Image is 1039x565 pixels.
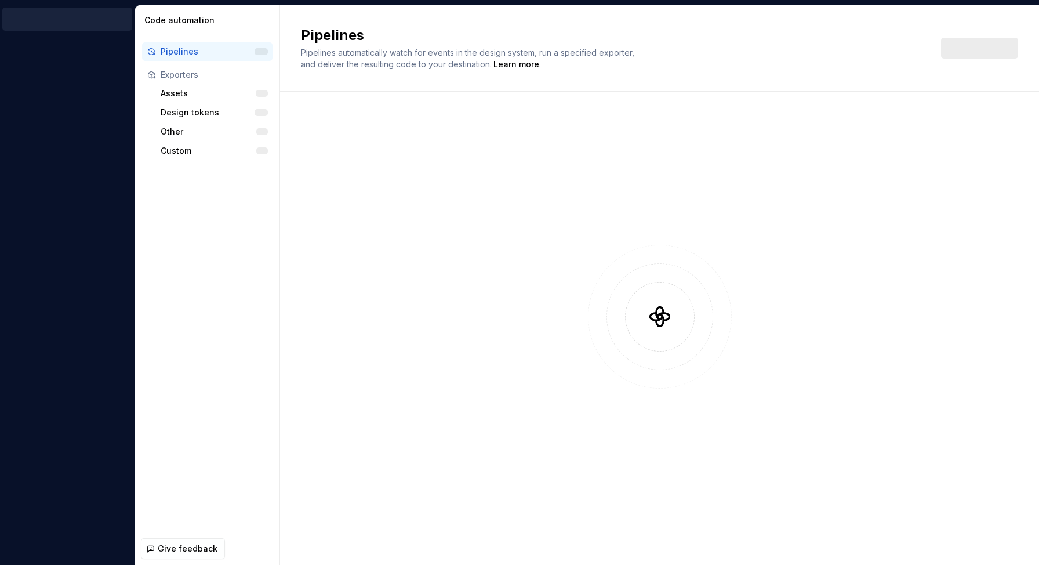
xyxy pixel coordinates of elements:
span: Give feedback [158,543,217,555]
button: Pipelines [142,42,273,61]
a: Learn more [493,59,539,70]
div: Exporters [161,69,268,81]
div: Pipelines [161,46,255,57]
button: Assets [156,84,273,103]
button: Design tokens [156,103,273,122]
div: Assets [161,88,256,99]
button: Give feedback [141,538,225,559]
div: Code automation [144,15,275,26]
button: Other [156,122,273,141]
div: Design tokens [161,107,255,118]
span: Pipelines automatically watch for events in the design system, run a specified exporter, and deli... [301,48,637,69]
div: Custom [161,145,256,157]
button: Custom [156,142,273,160]
span: . [492,60,541,69]
div: Other [161,126,256,137]
h2: Pipelines [301,26,927,45]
